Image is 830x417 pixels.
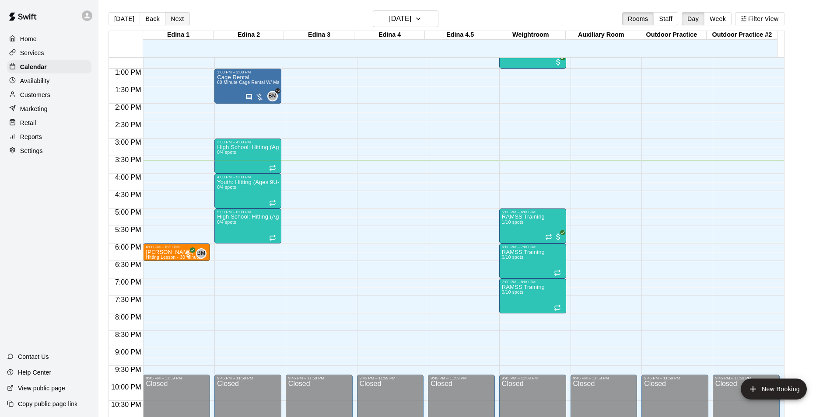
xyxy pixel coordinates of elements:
[499,208,566,243] div: 5:00 PM – 6:00 PM: RAMSS Training
[7,130,91,143] a: Reports
[217,80,319,85] span: 60 Minute Cage Rental W/ Machine (Short Cage)
[495,31,566,39] div: Weightroom
[20,35,37,43] p: Home
[20,90,50,99] p: Customers
[573,376,635,380] div: 9:45 PM – 11:59 PM
[373,10,438,27] button: [DATE]
[431,376,492,380] div: 9:45 PM – 11:59 PM
[113,208,144,216] span: 5:00 PM
[20,104,48,113] p: Marketing
[146,376,207,380] div: 9:45 PM – 11:59 PM
[214,174,281,208] div: 4:00 PM – 5:00 PM: Youth: Hitting (Ages 9U-13U)
[20,118,36,127] p: Retail
[7,46,91,59] a: Services
[217,376,279,380] div: 9:45 PM – 11:59 PM
[113,139,144,146] span: 3:00 PM
[113,243,144,251] span: 6:00 PM
[7,88,91,101] a: Customers
[113,348,144,356] span: 9:00 PM
[707,31,777,39] div: Outdoor Practice #2
[143,31,214,39] div: Edina 1
[288,376,350,380] div: 9:45 PM – 11:59 PM
[113,261,144,268] span: 6:30 PM
[502,280,564,284] div: 7:00 PM – 8:00 PM
[214,69,281,104] div: 1:00 PM – 2:00 PM: Cage Rental
[113,366,144,373] span: 9:30 PM
[18,368,51,377] p: Help Center
[502,210,564,214] div: 5:00 PM – 6:00 PM
[113,191,144,198] span: 4:30 PM
[113,296,144,303] span: 7:30 PM
[113,331,144,338] span: 8:30 PM
[214,208,281,243] div: 5:00 PM – 6:00 PM: High School: Hitting (Ages 14U-18U)
[499,278,566,313] div: 7:00 PM – 8:00 PM: RAMSS Training
[682,12,704,25] button: Day
[217,150,236,155] span: 0/4 spots filled
[554,233,563,241] span: All customers have paid
[354,31,425,39] div: Edina 4
[7,144,91,157] a: Settings
[109,383,143,391] span: 10:00 PM
[269,199,276,206] span: Recurring event
[214,139,281,174] div: 3:00 PM – 4:00 PM: High School: Hitting (Ages 14U-18U)
[113,226,144,233] span: 5:30 PM
[113,121,144,129] span: 2:30 PM
[184,250,193,259] span: All customers have paid
[20,146,43,155] p: Settings
[20,132,42,141] p: Reports
[245,94,252,101] svg: Has notes
[554,58,563,66] span: All customers have paid
[217,210,279,214] div: 5:00 PM – 6:00 PM
[566,31,636,39] div: Auxiliary Room
[715,376,777,380] div: 9:45 PM – 11:59 PM
[741,379,807,400] button: add
[217,70,279,74] div: 1:00 PM – 2:00 PM
[636,31,707,39] div: Outdoor Practice
[499,243,566,278] div: 6:00 PM – 7:00 PM: RAMSS Training
[20,76,50,85] p: Availability
[217,185,236,190] span: 0/4 spots filled
[217,220,236,225] span: 0/4 spots filled
[143,243,210,261] div: 6:00 PM – 6:30 PM: Jameson Steele
[217,175,279,179] div: 4:00 PM – 5:00 PM
[7,102,91,115] a: Marketing
[109,12,140,25] button: [DATE]
[622,12,654,25] button: Rooms
[653,12,678,25] button: Staff
[20,63,47,71] p: Calendar
[502,290,523,295] span: 0/10 spots filled
[389,13,411,25] h6: [DATE]
[7,74,91,87] div: Availability
[113,104,144,111] span: 2:00 PM
[7,116,91,129] a: Retail
[360,376,421,380] div: 9:45 PM – 11:59 PM
[269,164,276,171] span: Recurring event
[113,86,144,94] span: 1:30 PM
[735,12,784,25] button: Filter View
[267,91,278,101] div: Brett Milazzo
[113,313,144,321] span: 8:00 PM
[18,384,65,393] p: View public page
[197,249,206,258] span: BM
[20,49,44,57] p: Services
[165,12,189,25] button: Next
[113,278,144,286] span: 7:00 PM
[18,400,77,408] p: Copy public page link
[7,60,91,73] a: Calendar
[554,304,561,311] span: Recurring event
[269,234,276,241] span: Recurring event
[214,31,284,39] div: Edina 2
[502,245,564,249] div: 6:00 PM – 7:00 PM
[146,255,203,260] span: Hitting Lesson - 30 Minutes
[275,88,280,94] span: +2
[217,140,279,144] div: 3:00 PM – 4:00 PM
[502,220,523,225] span: 1/10 spots filled
[425,31,495,39] div: Edina 4.5
[7,32,91,45] div: Home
